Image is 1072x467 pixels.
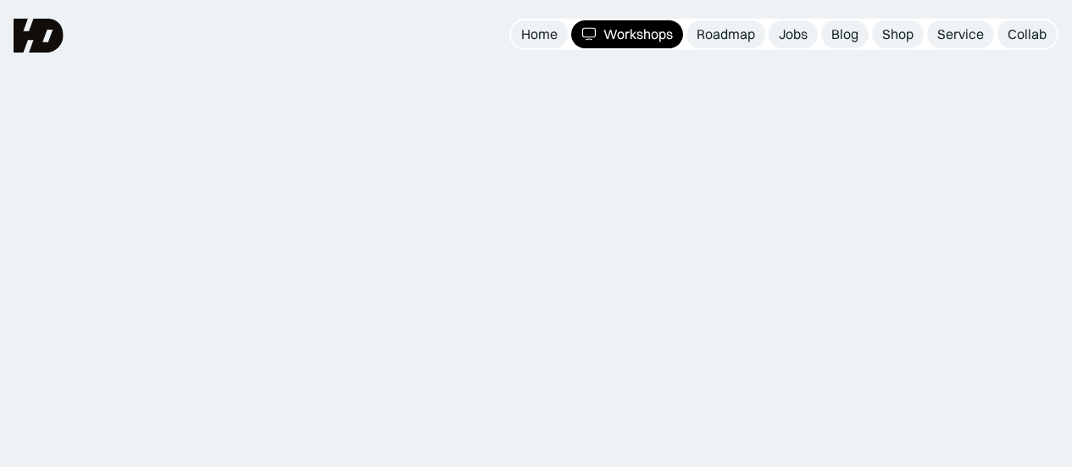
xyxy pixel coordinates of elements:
[511,20,568,48] a: Home
[821,20,869,48] a: Blog
[872,20,924,48] a: Shop
[997,20,1057,48] a: Collab
[571,20,683,48] a: Workshops
[831,25,858,43] div: Blog
[521,25,558,43] div: Home
[882,25,914,43] div: Shop
[697,25,755,43] div: Roadmap
[1008,25,1047,43] div: Collab
[937,25,984,43] div: Service
[779,25,808,43] div: Jobs
[686,20,765,48] a: Roadmap
[603,25,673,43] div: Workshops
[927,20,994,48] a: Service
[769,20,818,48] a: Jobs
